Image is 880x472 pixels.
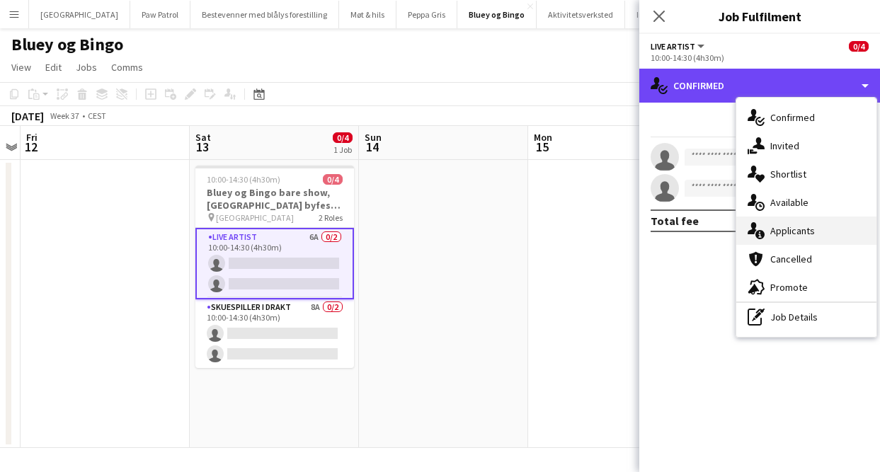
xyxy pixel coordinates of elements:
div: Invited [736,132,876,160]
button: Bestevenner med blålys forestilling [190,1,339,28]
div: 1 Job [333,144,352,155]
button: Aktivitetsverksted [537,1,625,28]
span: 2 Roles [319,212,343,223]
span: View [11,61,31,74]
h1: Bluey og Bingo [11,34,123,55]
div: Shortlist [736,160,876,188]
button: Møt & hils [339,1,396,28]
span: Live artist [651,41,695,52]
span: 0/4 [323,174,343,185]
button: Peppa Gris [396,1,457,28]
span: Sat [195,131,211,144]
span: Sun [365,131,382,144]
span: Fri [26,131,38,144]
span: Comms [111,61,143,74]
span: [GEOGRAPHIC_DATA] [216,212,294,223]
h3: Job Fulfilment [639,7,880,25]
div: Promote [736,273,876,301]
div: Job Details [736,303,876,331]
span: 0/4 [333,132,353,143]
span: 10:00-14:30 (4h30m) [207,174,280,185]
app-card-role: Skuespiller i drakt8A0/210:00-14:30 (4h30m) [195,299,354,368]
a: Jobs [70,58,103,76]
a: Comms [105,58,149,76]
span: 14 [362,139,382,155]
span: 15 [532,139,552,155]
div: Available [736,188,876,217]
app-job-card: 10:00-14:30 (4h30m)0/4Bluey og Bingo bare show, [GEOGRAPHIC_DATA] byfest, 13. september [GEOGRAPH... [195,166,354,368]
span: Jobs [76,61,97,74]
button: Info [625,1,662,28]
a: Edit [40,58,67,76]
button: Paw Patrol [130,1,190,28]
span: Edit [45,61,62,74]
div: [DATE] [11,109,44,123]
button: [GEOGRAPHIC_DATA] [29,1,130,28]
div: Applicants [736,217,876,245]
span: 12 [24,139,38,155]
span: Week 37 [47,110,82,121]
div: Confirmed [736,103,876,132]
div: Confirmed [639,69,880,103]
button: Bluey og Bingo [457,1,537,28]
div: Cancelled [736,245,876,273]
span: 13 [193,139,211,155]
div: Total fee [651,214,699,228]
div: 10:00-14:30 (4h30m) [651,52,869,63]
app-card-role: Live artist6A0/210:00-14:30 (4h30m) [195,228,354,299]
button: Live artist [651,41,707,52]
span: Mon [534,131,552,144]
span: 0/4 [849,41,869,52]
a: View [6,58,37,76]
h3: Bluey og Bingo bare show, [GEOGRAPHIC_DATA] byfest, 13. september [195,186,354,212]
div: CEST [88,110,106,121]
